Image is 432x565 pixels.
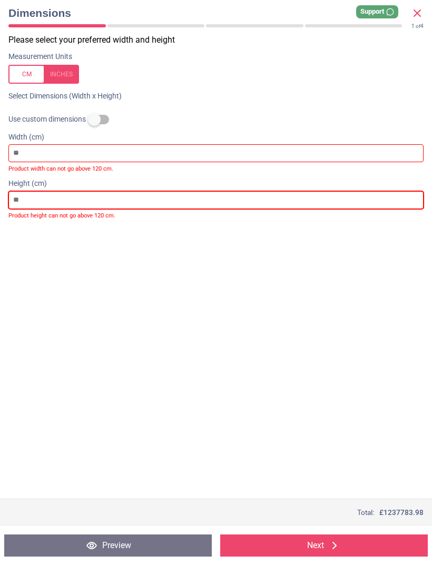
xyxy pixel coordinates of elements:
label: Product width can not go above 120 cm. [8,162,424,173]
label: Product height can not go above 120 cm. [8,209,424,220]
label: Measurement Units [8,52,72,62]
span: 1 [411,23,415,29]
button: Next [220,534,428,557]
label: Width (cm) [8,132,424,143]
div: Support [356,5,398,18]
span: Dimensions [8,5,411,21]
span: 1237783.98 [384,508,424,517]
p: Please select your preferred width and height [8,34,432,46]
button: Preview [4,534,212,557]
span: £ [379,508,424,518]
label: Height (cm) [8,179,424,189]
div: Total: [8,508,424,518]
span: Use custom dimensions [8,114,86,125]
div: of 4 [411,23,424,30]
